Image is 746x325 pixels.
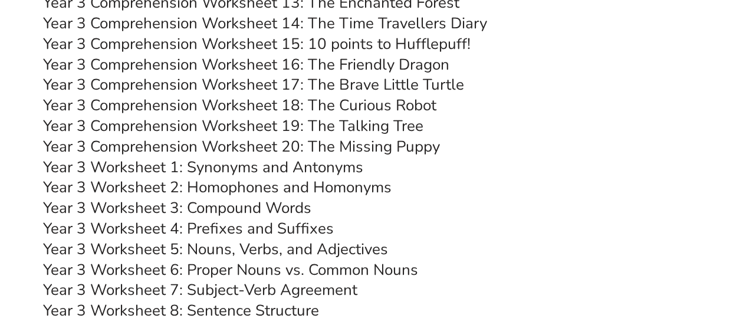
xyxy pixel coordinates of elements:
a: Year 3 Worksheet 5: Nouns, Verbs, and Adjectives [43,239,388,260]
iframe: Chat Widget [550,192,746,325]
a: Year 3 Comprehension Worksheet 20: The Missing Puppy [43,136,440,157]
a: Year 3 Comprehension Worksheet 19: The Talking Tree [43,116,423,136]
a: Year 3 Worksheet 7: Subject-Verb Agreement [43,280,357,300]
a: Year 3 Comprehension Worksheet 18: The Curious Robot [43,95,436,116]
a: Year 3 Worksheet 3: Compound Words [43,198,311,218]
a: Year 3 Comprehension Worksheet 15: 10 points to Hufflepuff! [43,34,471,54]
a: Year 3 Worksheet 8: Sentence Structure [43,300,319,321]
a: Year 3 Comprehension Worksheet 16: The Friendly Dragon [43,54,449,75]
a: Year 3 Comprehension Worksheet 17: The Brave Little Turtle [43,74,464,95]
a: Year 3 Worksheet 1: Synonyms and Antonyms [43,157,363,178]
a: Year 3 Worksheet 4: Prefixes and Suffixes [43,218,334,239]
a: Year 3 Worksheet 6: Proper Nouns vs. Common Nouns [43,260,418,280]
a: Year 3 Comprehension Worksheet 14: The Time Travellers Diary [43,13,487,34]
a: Year 3 Worksheet 2: Homophones and Homonyms [43,177,392,198]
